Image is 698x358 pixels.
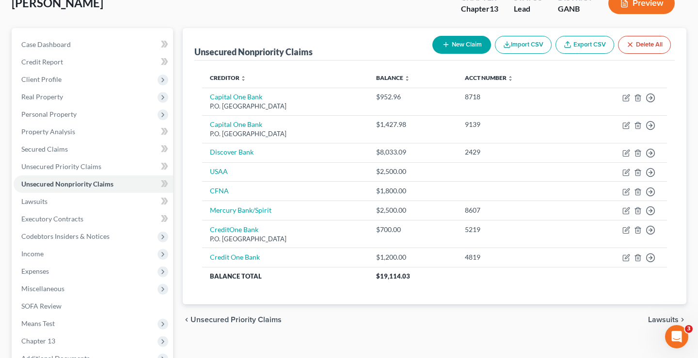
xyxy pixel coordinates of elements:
a: SOFA Review [14,297,173,315]
div: $1,427.98 [376,120,450,129]
span: Unsecured Priority Claims [190,316,282,324]
button: Lawsuits chevron_right [648,316,686,324]
div: $2,500.00 [376,167,450,176]
span: Miscellaneous [21,284,64,293]
div: 8718 [465,92,565,102]
div: GANB [558,3,593,15]
i: unfold_more [508,76,513,81]
div: P.O. [GEOGRAPHIC_DATA] [210,234,361,244]
a: Acct Number unfold_more [465,74,513,81]
button: chevron_left Unsecured Priority Claims [183,316,282,324]
a: Mercury Bank/Spirit [210,206,271,214]
div: $952.96 [376,92,450,102]
div: $700.00 [376,225,450,234]
div: $2,500.00 [376,205,450,215]
th: Balance Total [202,267,368,284]
span: $19,114.03 [376,272,410,280]
i: chevron_left [183,316,190,324]
div: $8,033.09 [376,147,450,157]
span: Unsecured Priority Claims [21,162,101,171]
div: Unsecured Nonpriority Claims [194,46,313,58]
span: Means Test [21,319,55,327]
button: Delete All [618,36,671,54]
span: Credit Report [21,58,63,66]
a: Unsecured Priority Claims [14,158,173,175]
span: Income [21,249,44,258]
span: 13 [490,4,498,13]
a: Lawsuits [14,193,173,210]
span: Case Dashboard [21,40,71,48]
a: Credit Report [14,53,173,71]
div: 9139 [465,120,565,129]
span: Lawsuits [21,197,48,205]
a: Balance unfold_more [376,74,410,81]
div: 2429 [465,147,565,157]
div: P.O. [GEOGRAPHIC_DATA] [210,129,361,139]
a: CreditOne Bank [210,225,258,233]
span: Property Analysis [21,127,75,136]
a: USAA [210,167,228,175]
a: Unsecured Nonpriority Claims [14,175,173,193]
a: Discover Bank [210,148,254,156]
a: Property Analysis [14,123,173,140]
a: CFNA [210,187,229,195]
div: Chapter [461,3,498,15]
span: Expenses [21,267,49,275]
div: $1,200.00 [376,252,450,262]
a: Case Dashboard [14,36,173,53]
div: 4819 [465,252,565,262]
span: SOFA Review [21,302,62,310]
a: Secured Claims [14,140,173,158]
span: Executory Contracts [21,215,83,223]
a: Executory Contracts [14,210,173,228]
i: unfold_more [240,76,246,81]
a: Capital One Bank [210,93,262,101]
a: Capital One Bank [210,120,262,128]
span: Unsecured Nonpriority Claims [21,180,113,188]
span: 3 [685,325,693,333]
a: Export CSV [555,36,614,54]
span: Client Profile [21,75,62,83]
span: Secured Claims [21,145,68,153]
div: 8607 [465,205,565,215]
button: New Claim [432,36,491,54]
i: unfold_more [404,76,410,81]
iframe: Intercom live chat [665,325,688,348]
div: 5219 [465,225,565,234]
i: chevron_right [679,316,686,324]
span: Personal Property [21,110,77,118]
a: Credit One Bank [210,253,260,261]
div: P.O. [GEOGRAPHIC_DATA] [210,102,361,111]
a: Creditor unfold_more [210,74,246,81]
div: Lead [514,3,542,15]
span: Chapter 13 [21,337,55,345]
span: Codebtors Insiders & Notices [21,232,110,240]
span: Lawsuits [648,316,679,324]
button: Import CSV [495,36,552,54]
div: $1,800.00 [376,186,450,196]
span: Real Property [21,93,63,101]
